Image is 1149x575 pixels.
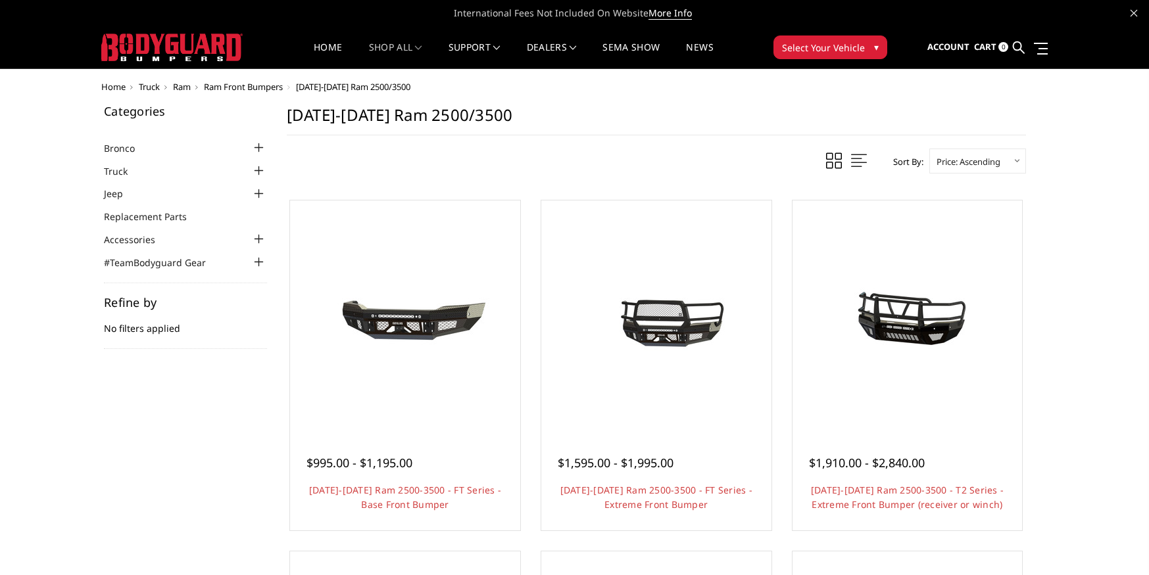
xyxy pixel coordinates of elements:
[369,43,422,68] a: shop all
[104,296,267,349] div: No filters applied
[139,81,160,93] a: Truck
[314,43,342,68] a: Home
[545,204,768,427] a: 2019-2025 Ram 2500-3500 - FT Series - Extreme Front Bumper 2019-2025 Ram 2500-3500 - FT Series - ...
[104,187,139,200] a: Jeep
[104,296,267,308] h5: Refine by
[104,210,203,223] a: Replacement Parts
[293,204,517,427] a: 2019-2025 Ram 2500-3500 - FT Series - Base Front Bumper
[300,266,510,365] img: 2019-2025 Ram 2500-3500 - FT Series - Base Front Bumper
[558,455,673,471] span: $1,595.00 - $1,995.00
[101,34,243,61] img: BODYGUARD BUMPERS
[560,484,752,511] a: [DATE]-[DATE] Ram 2500-3500 - FT Series - Extreme Front Bumper
[796,204,1019,427] a: 2019-2025 Ram 2500-3500 - T2 Series - Extreme Front Bumper (receiver or winch) 2019-2025 Ram 2500...
[927,41,969,53] span: Account
[998,42,1008,52] span: 0
[449,43,501,68] a: Support
[306,455,412,471] span: $995.00 - $1,195.00
[104,141,151,155] a: Bronco
[204,81,283,93] a: Ram Front Bumpers
[809,455,925,471] span: $1,910.00 - $2,840.00
[974,41,996,53] span: Cart
[104,164,144,178] a: Truck
[104,233,172,246] a: Accessories
[602,43,660,68] a: SEMA Show
[296,81,410,93] span: [DATE]-[DATE] Ram 2500/3500
[104,256,222,269] a: #TeamBodyguard Gear
[802,266,1012,365] img: 2019-2025 Ram 2500-3500 - T2 Series - Extreme Front Bumper (receiver or winch)
[309,484,501,511] a: [DATE]-[DATE] Ram 2500-3500 - FT Series - Base Front Bumper
[648,7,692,20] a: More Info
[527,43,577,68] a: Dealers
[104,105,267,117] h5: Categories
[811,484,1004,511] a: [DATE]-[DATE] Ram 2500-3500 - T2 Series - Extreme Front Bumper (receiver or winch)
[927,30,969,65] a: Account
[773,35,887,59] button: Select Your Vehicle
[173,81,191,93] a: Ram
[101,81,126,93] a: Home
[287,105,1026,135] h1: [DATE]-[DATE] Ram 2500/3500
[974,30,1008,65] a: Cart 0
[686,43,713,68] a: News
[874,40,879,54] span: ▾
[886,152,923,172] label: Sort By:
[782,41,865,55] span: Select Your Vehicle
